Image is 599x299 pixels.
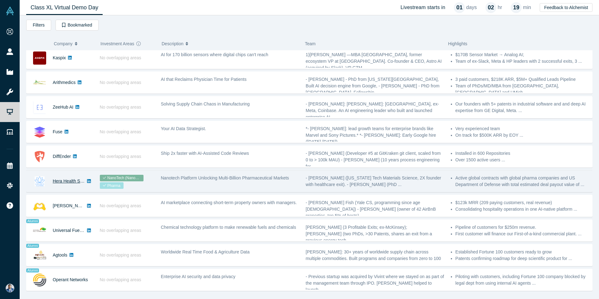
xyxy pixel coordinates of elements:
[161,77,247,82] span: AI that Reclaims Physician Time for Patients
[53,277,88,282] a: Operant Networks
[100,182,124,189] span: Pharma
[53,252,67,257] a: Agtools
[100,55,141,60] span: No overlapping areas
[53,228,107,233] a: Universal Fuel Technologies
[455,125,589,132] li: Very experienced team
[33,249,46,262] img: Agtools's Logo
[306,101,439,120] span: - [PERSON_NAME]: [PERSON_NAME]: [GEOGRAPHIC_DATA], ex-Meta, Coinbase. An AI engineering leader wh...
[306,151,441,169] span: - [PERSON_NAME] (Developer #5 at GitKraken git client, scaled from 0 to > 100k MAU) - [PERSON_NAM...
[455,224,589,231] li: Pipeline of customers for $250m revenue.
[162,37,298,50] button: Description
[455,273,589,287] li: Piloting with customers, including Fortune 100 company blocked by legal dept from using internal ...
[100,277,141,282] span: No overlapping areas
[306,200,436,218] span: - [PERSON_NAME] Fish (Yale CS, programming since age [DEMOGRAPHIC_DATA]) - [PERSON_NAME] (owner o...
[6,7,14,15] img: Alchemist Vault Logo
[100,175,144,181] span: NanoTech (Nanotechnology)
[33,273,46,287] img: Operant Networks's Logo
[161,52,268,57] span: AI for 170 billion sensors where digital chips can't reach
[26,20,51,31] button: Filters
[161,225,296,230] span: Chemical technology platform to make renewable fuels and chemicals
[306,274,444,292] span: - Previous startup was acquired by Vivint where we stayed on as part of the management team throu...
[306,175,441,187] span: - [PERSON_NAME] ([US_STATE] Tech Materials Science, 2X founder with healthcare exit). - [PERSON_N...
[448,41,467,46] span: Highlights
[6,284,14,292] img: Idicula Mathew's Account
[161,274,236,279] span: Enterprise AI security and data privacy
[26,219,39,223] span: Alumni
[100,37,134,50] span: Investment Areas
[26,268,39,272] span: Alumni
[100,80,141,85] span: No overlapping areas
[455,132,589,139] li: On track for $500K ARR by EOY ...
[161,249,250,254] span: Worldwide Real Time Food & Agriculture Data
[455,76,589,83] li: 3 paid customers, $218K ARR, $5M+ Qualified Leads Pipeline
[305,41,315,46] span: Team
[455,58,589,65] li: Team of ex-Slack, Meta & HP leaders with 2 successful exits, 3 ...
[33,125,46,139] img: Fuse's Logo
[306,126,436,144] span: *- [PERSON_NAME]: lead growth teams for enterprise brands like Marvel and Sony Pictures.* *- [PER...
[100,252,141,257] span: No overlapping areas
[455,157,589,163] li: Over 1500 active users ...
[33,175,46,188] img: Hera Health Solutions's Logo
[306,77,440,95] span: - [PERSON_NAME] - PhD from [US_STATE][GEOGRAPHIC_DATA], Built AI decision engine from Google, - [...
[53,80,75,85] a: Arithmedics
[306,249,441,267] span: [PERSON_NAME]: 30+ years of worldwide supply chain across multiple commodities. Built programs an...
[100,129,141,134] span: No overlapping areas
[33,76,46,89] img: Arithmedics's Logo
[401,4,446,10] h4: Livestream starts in
[523,4,531,11] p: min
[455,231,589,237] li: First customer will finance our First-of-a-kind commercial plant. ...
[161,126,206,131] span: Your AI Data Strategist.
[53,105,73,110] a: ZeeHub AI
[53,129,62,134] a: Fuse
[53,179,95,184] a: Hera Health Solutions
[33,199,46,213] img: Besty AI's Logo
[306,225,432,243] span: [PERSON_NAME] (3 Profitable Exits; ex-McKinsey); [PERSON_NAME] (two PhDs, >30 Patents, shares an ...
[33,51,46,65] img: Kaspix's Logo
[540,3,592,12] button: Feedback to Alchemist
[53,203,94,208] a: [PERSON_NAME] AI
[100,228,141,233] span: No overlapping areas
[54,37,73,50] span: Company
[454,2,465,13] div: 01
[455,206,589,213] li: Consolidating hospitality operations in one AI-native platform ...
[511,2,522,13] div: 19
[54,37,94,50] button: Company
[466,4,477,11] p: days
[455,51,589,58] li: $170B Sensor Market → Analog AI;
[100,203,141,208] span: No overlapping areas
[455,249,589,255] li: Established Fortune 100 customers ready to grow
[33,101,46,114] img: ZeeHub AI's Logo
[162,37,183,50] span: Description
[26,244,39,248] span: Alumni
[161,200,297,205] span: AI marketplace connecting short-term property owners with managers.
[306,52,442,70] span: 1)[PERSON_NAME] —MBA [GEOGRAPHIC_DATA], former ecosystem VP at [GEOGRAPHIC_DATA]. Co-founder & CE...
[100,154,141,159] span: No overlapping areas
[53,154,71,159] a: DiffEnder
[485,2,496,13] div: 02
[455,199,589,206] li: $123k MRR (209 paying customers, real revenue)
[455,255,589,262] li: Patents confirming roadmap for deep scientific product for ...
[161,151,249,156] span: Ship 2x faster with AI-Assisted Code Reviews
[455,101,589,114] li: Our founders with 5+ patents in industrial software and and deep AI expertise from GE Digital, Me...
[100,105,141,110] span: No overlapping areas
[455,83,589,96] li: Team of PhDs/MD/MBA from [GEOGRAPHIC_DATA], [GEOGRAPHIC_DATA] and UMich. ...
[33,224,46,237] img: Universal Fuel Technologies's Logo
[56,20,99,31] button: Bookmarked
[498,4,502,11] p: hr
[455,150,589,157] li: Installed in 600 Repositories
[161,175,289,180] span: Nanotech Platform Unlocking Multi-Billion Pharmaceutical Markets
[161,101,250,106] span: Solving Supply Chain Chaos in Manufacturing
[53,55,66,60] a: Kaspix
[455,175,589,188] li: Active global contracts with global pharma companies and US Department of Defense with total esti...
[26,0,103,15] a: Class XL Virtual Demo Day
[33,150,46,163] img: DiffEnder's Logo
